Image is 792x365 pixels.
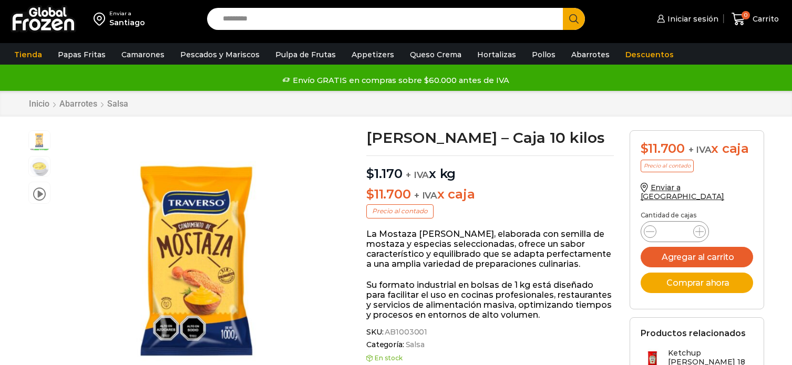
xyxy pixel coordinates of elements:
[641,141,685,156] bdi: 11.700
[28,99,50,109] a: Inicio
[175,45,265,65] a: Pescados y Mariscos
[366,204,434,218] p: Precio al contado
[566,45,615,65] a: Abarrotes
[53,45,111,65] a: Papas Fritas
[109,17,145,28] div: Santiago
[366,229,614,269] p: La Mostaza [PERSON_NAME], elaborada con semilla de mostaza y especias seleccionadas, ofrece un sa...
[29,157,50,178] span: mostaza
[366,186,410,202] bdi: 11.700
[346,45,399,65] a: Appetizers
[116,45,170,65] a: Camarones
[270,45,341,65] a: Pulpa de Frutas
[563,8,585,30] button: Search button
[654,8,718,29] a: Iniciar sesión
[366,166,374,181] span: $
[641,141,649,156] span: $
[641,212,753,219] p: Cantidad de cajas
[641,141,753,157] div: x caja
[404,340,425,349] a: Salsa
[729,7,781,32] a: 0 Carrito
[366,130,614,145] h1: [PERSON_NAME] – Caja 10 kilos
[366,187,614,202] p: x caja
[688,144,712,155] span: + IVA
[742,11,750,19] span: 0
[414,190,437,201] span: + IVA
[59,99,98,109] a: Abarrotes
[406,170,429,180] span: + IVA
[366,186,374,202] span: $
[383,328,427,337] span: AB1003001
[366,166,403,181] bdi: 1.170
[28,99,129,109] nav: Breadcrumb
[366,328,614,337] span: SKU:
[29,131,50,152] span: mostaza traverso
[665,14,718,24] span: Iniciar sesión
[472,45,521,65] a: Hortalizas
[109,10,145,17] div: Enviar a
[94,10,109,28] img: address-field-icon.svg
[641,183,725,201] a: Enviar a [GEOGRAPHIC_DATA]
[750,14,779,24] span: Carrito
[527,45,561,65] a: Pollos
[641,247,753,267] button: Agregar al carrito
[405,45,467,65] a: Queso Crema
[9,45,47,65] a: Tienda
[366,354,614,362] p: En stock
[366,280,614,320] p: Su formato industrial en bolsas de 1 kg está diseñado para facilitar el uso en cocinas profesiona...
[620,45,679,65] a: Descuentos
[366,340,614,349] span: Categoría:
[366,155,614,182] p: x kg
[641,160,694,172] p: Precio al contado
[641,273,753,293] button: Comprar ahora
[641,328,746,338] h2: Productos relacionados
[665,224,685,239] input: Product quantity
[107,99,129,109] a: Salsa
